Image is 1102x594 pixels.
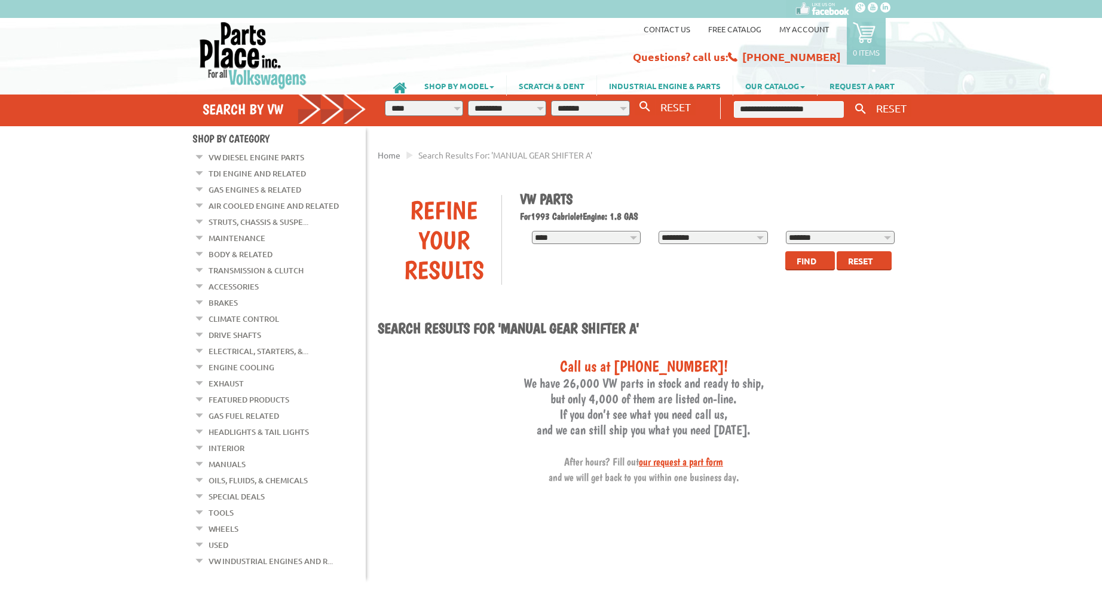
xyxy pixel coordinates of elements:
[853,47,880,57] p: 0 items
[209,182,301,197] a: Gas Engines & Related
[520,211,531,222] span: For
[192,132,366,145] h4: Shop By Category
[507,75,596,96] a: SCRATCH & DENT
[209,440,244,456] a: Interior
[660,100,691,113] span: RESET
[378,357,910,484] h3: We have 26,000 VW parts in stock and ready to ship, but only 4,000 of them are listed on-line. If...
[635,98,655,115] button: Search By VW...
[209,166,306,181] a: TDI Engine and Related
[209,553,333,569] a: VW Industrial Engines and R...
[209,263,304,278] a: Transmission & Clutch
[871,99,911,117] button: RESET
[837,251,892,270] button: Reset
[209,424,309,440] a: Headlights & Tail Lights
[209,311,279,327] a: Climate Control
[848,255,873,266] span: Reset
[583,211,638,222] span: Engine: 1.8 GAS
[209,198,339,214] a: Air Cooled Engine and Related
[209,150,304,165] a: VW Diesel Engine Parts
[209,456,246,472] a: Manuals
[597,75,733,96] a: INDUSTRIAL ENGINE & PARTS
[520,190,901,208] h1: VW Parts
[876,102,907,114] span: RESET
[520,211,901,222] h2: 1993 Cabriolet
[209,521,238,537] a: Wheels
[733,75,817,96] a: OUR CATALOG
[797,255,816,266] span: Find
[209,246,273,262] a: Body & Related
[818,75,907,96] a: REQUEST A PART
[560,357,728,375] span: Call us at [PHONE_NUMBER]!
[387,195,501,285] div: Refine Your Results
[785,251,835,270] button: Find
[418,150,592,160] span: Search results for: 'MANUAL GEAR SHIFTER A'
[209,295,238,310] a: Brakes
[209,505,234,520] a: Tools
[209,473,308,488] a: Oils, Fluids, & Chemicals
[852,99,870,119] button: Keyword Search
[209,214,308,230] a: Struts, Chassis & Suspe...
[209,376,244,391] a: Exhaust
[412,75,506,96] a: SHOP BY MODEL
[847,18,886,65] a: 0 items
[378,319,910,339] h1: Search results for 'MANUAL GEAR SHIFTER A'
[656,98,696,115] button: RESET
[209,230,265,246] a: Maintenance
[209,489,265,504] a: Special Deals
[209,343,308,359] a: Electrical, Starters, &...
[209,537,228,553] a: Used
[644,24,690,34] a: Contact us
[209,408,279,424] a: Gas Fuel Related
[378,150,400,160] a: Home
[209,327,261,343] a: Drive Shafts
[198,21,308,90] img: Parts Place Inc!
[708,24,761,34] a: Free Catalog
[779,24,829,34] a: My Account
[209,279,259,294] a: Accessories
[549,455,739,483] span: After hours? Fill out and we will get back to you within one business day.
[209,360,274,375] a: Engine Cooling
[203,100,366,118] h4: Search by VW
[639,455,723,468] a: our request a part form
[209,392,289,407] a: Featured Products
